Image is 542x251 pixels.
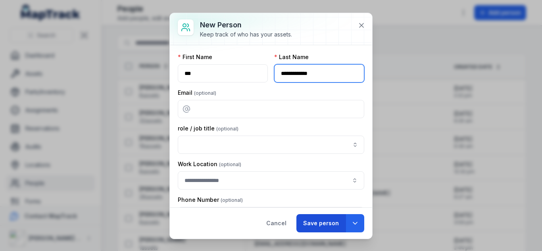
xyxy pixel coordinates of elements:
[200,31,292,38] div: Keep track of who has your assets.
[178,53,212,61] label: First Name
[178,89,216,97] label: Email
[259,214,293,232] button: Cancel
[296,214,346,232] button: Save person
[274,53,309,61] label: Last Name
[178,125,238,132] label: role / job title
[178,160,241,168] label: Work Location
[178,136,364,154] input: person-add:cf[9d0596ec-b45f-4a56-8562-a618bb02ca7a]-label
[200,19,292,31] h3: New person
[178,196,243,204] label: Phone Number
